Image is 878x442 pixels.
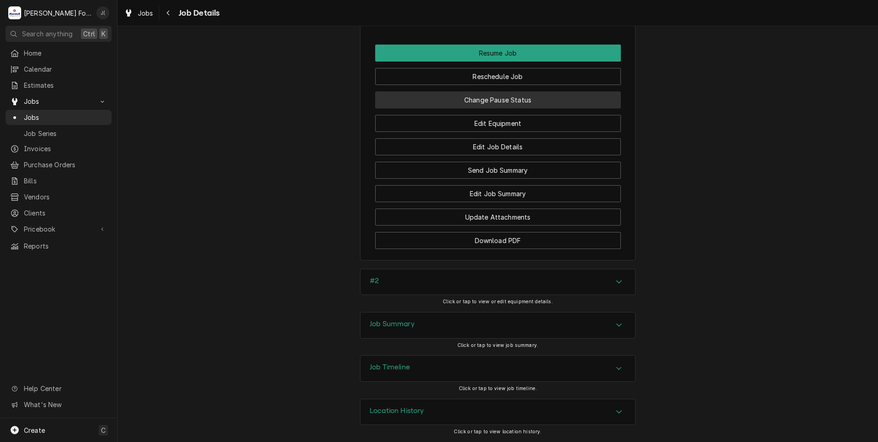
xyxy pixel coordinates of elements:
a: Go to Help Center [6,381,112,396]
span: Jobs [24,96,93,106]
button: Send Job Summary [375,162,621,179]
div: Accordion Header [360,312,635,338]
a: Reports [6,238,112,254]
button: Change Pause Status [375,91,621,108]
span: Calendar [24,64,107,74]
span: K [101,29,106,39]
span: Clients [24,208,107,218]
a: Jobs [6,110,112,125]
a: Estimates [6,78,112,93]
div: Button Group Row [375,226,621,249]
div: Button Group Row [375,62,621,85]
span: Click or tap to view job summary. [457,342,538,348]
a: Job Series [6,126,112,141]
a: Go to What's New [6,397,112,412]
div: Button Group [375,45,621,249]
span: Vendors [24,192,107,202]
button: Update Attachments [375,209,621,226]
div: Button Group Row [375,202,621,226]
span: Purchase Orders [24,160,107,170]
span: Home [24,48,107,58]
button: Resume Job [375,45,621,62]
button: Accordion Details Expand Trigger [360,399,635,425]
button: Reschedule Job [375,68,621,85]
div: Jeff Debigare (109)'s Avatar [96,6,109,19]
a: Clients [6,205,112,221]
h3: Job Timeline [370,363,410,372]
span: C [101,425,106,435]
span: Job Series [24,129,107,138]
span: What's New [24,400,106,409]
span: Click or tap to view or edit equipment details. [443,299,553,305]
div: Button Group Row [375,108,621,132]
div: Accordion Header [360,399,635,425]
a: Calendar [6,62,112,77]
h3: #2 [370,277,379,285]
span: Click or tap to view location history. [454,429,541,435]
button: Accordion Details Expand Trigger [360,312,635,338]
div: Button Group Row [375,85,621,108]
a: Go to Jobs [6,94,112,109]
div: Marshall Food Equipment Service's Avatar [8,6,21,19]
a: Vendors [6,189,112,204]
div: #2 [360,269,636,295]
span: Jobs [138,8,153,18]
span: Bills [24,176,107,186]
a: Jobs [120,6,157,21]
div: Accordion Header [360,356,635,381]
span: Search anything [22,29,73,39]
div: Job Timeline [360,355,636,382]
span: Invoices [24,144,107,153]
span: Reports [24,241,107,251]
span: Job Details [176,7,220,19]
span: Ctrl [83,29,95,39]
span: Help Center [24,384,106,393]
a: Go to Pricebook [6,221,112,237]
div: M [8,6,21,19]
div: Button Group Row [375,45,621,62]
span: Click or tap to view job timeline. [459,385,537,391]
a: Home [6,45,112,61]
button: Download PDF [375,232,621,249]
div: J( [96,6,109,19]
span: Pricebook [24,224,93,234]
div: [PERSON_NAME] Food Equipment Service [24,8,91,18]
div: Location History [360,399,636,425]
div: Job Summary [360,312,636,339]
button: Navigate back [161,6,176,20]
span: Jobs [24,113,107,122]
div: Button Group Row [375,132,621,155]
span: Estimates [24,80,107,90]
button: Search anythingCtrlK [6,26,112,42]
div: Button Group Row [375,155,621,179]
button: Accordion Details Expand Trigger [360,356,635,381]
a: Purchase Orders [6,157,112,172]
button: Edit Job Details [375,138,621,155]
h3: Location History [370,407,424,415]
button: Accordion Details Expand Trigger [360,269,635,295]
button: Edit Equipment [375,115,621,132]
div: Accordion Header [360,269,635,295]
span: Create [24,426,45,434]
a: Invoices [6,141,112,156]
div: Button Group Row [375,179,621,202]
h3: Job Summary [370,320,415,329]
button: Edit Job Summary [375,185,621,202]
a: Bills [6,173,112,188]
